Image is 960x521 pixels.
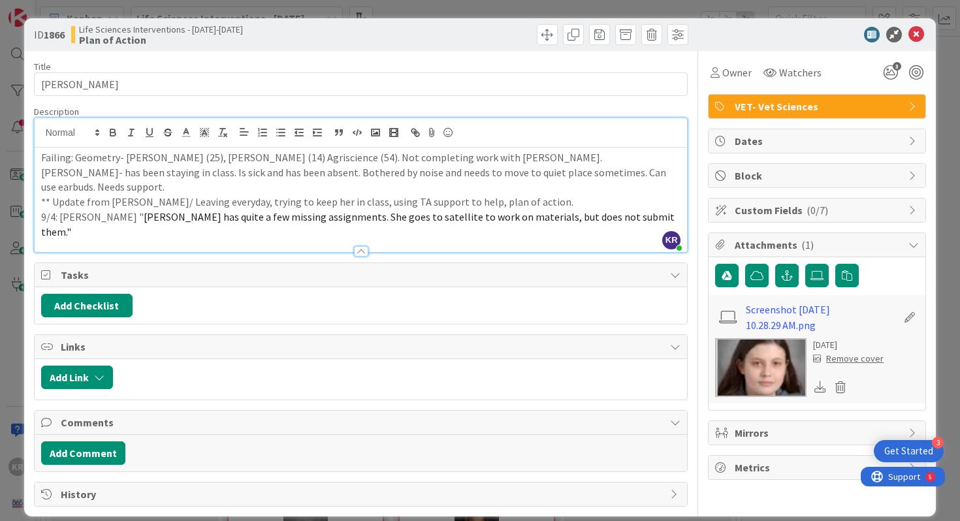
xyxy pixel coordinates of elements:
[34,72,688,96] input: type card name here...
[34,106,79,118] span: Description
[41,294,133,317] button: Add Checklist
[61,267,664,283] span: Tasks
[801,238,814,251] span: ( 1 )
[41,366,113,389] button: Add Link
[41,210,681,239] p: 9/4: [PERSON_NAME] "
[735,168,902,183] span: Block
[735,202,902,218] span: Custom Fields
[735,99,902,114] span: VET- Vet Sciences
[893,62,901,71] span: 3
[813,338,884,352] div: [DATE]
[735,133,902,149] span: Dates
[41,195,681,210] p: ** Update from [PERSON_NAME]/ Leaving everyday, trying to keep her in class, using TA support to ...
[61,486,664,502] span: History
[41,210,677,238] span: [PERSON_NAME] has quite a few missing assignments. She goes to satellite to work on materials, bu...
[807,204,828,217] span: ( 0/7 )
[735,460,902,475] span: Metrics
[34,27,65,42] span: ID
[722,65,752,80] span: Owner
[746,302,897,333] a: Screenshot [DATE] 10.28.29 AM.png
[41,150,681,195] p: Failing: Geometry- [PERSON_NAME] (25), [PERSON_NAME] (14) Agriscience (54). Not completing work w...
[44,28,65,41] b: 1866
[932,437,944,449] div: 3
[884,445,933,458] div: Get Started
[813,379,827,396] div: Download
[79,24,243,35] span: Life Sciences Interventions - [DATE]-[DATE]
[61,415,664,430] span: Comments
[79,35,243,45] b: Plan of Action
[874,440,944,462] div: Open Get Started checklist, remaining modules: 3
[68,5,71,16] div: 5
[813,352,884,366] div: Remove cover
[662,231,680,249] span: KR
[61,339,664,355] span: Links
[779,65,822,80] span: Watchers
[41,441,125,465] button: Add Comment
[34,61,51,72] label: Title
[735,237,902,253] span: Attachments
[27,2,59,18] span: Support
[735,425,902,441] span: Mirrors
